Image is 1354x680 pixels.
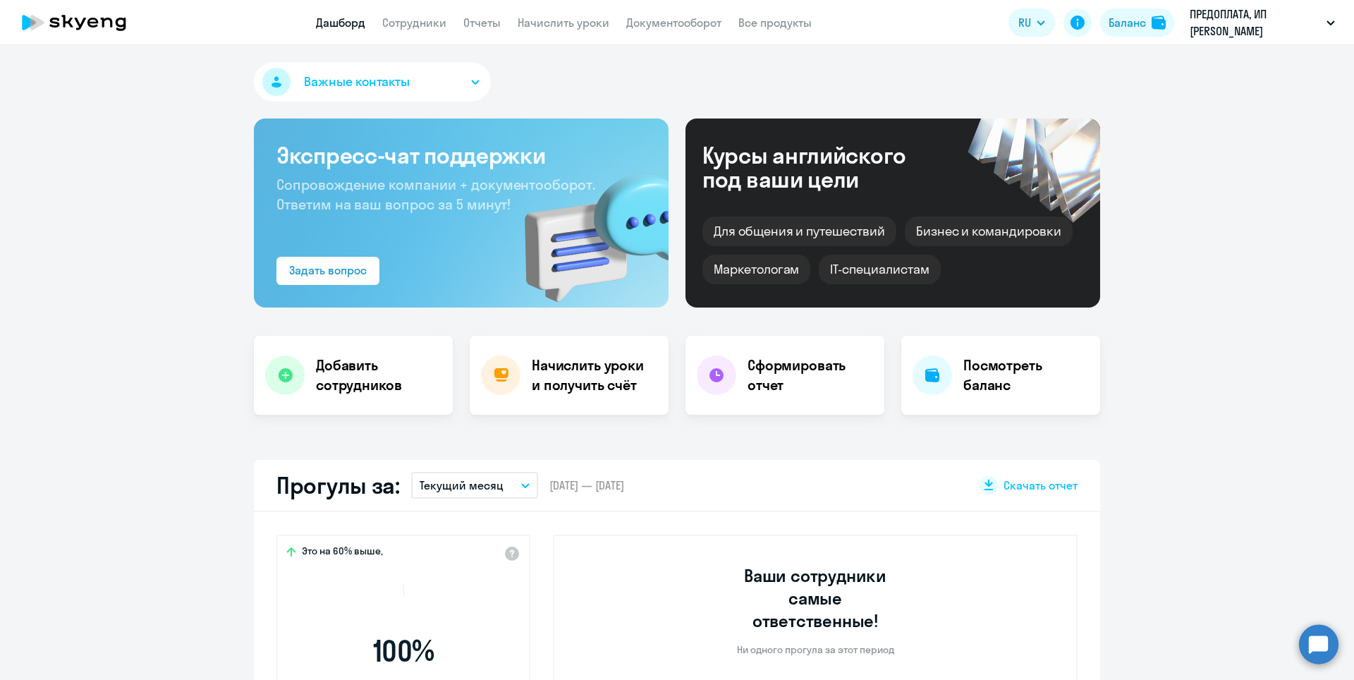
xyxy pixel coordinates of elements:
span: Это на 60% выше, [302,545,383,561]
a: Дашборд [316,16,365,30]
a: Сотрудники [382,16,446,30]
div: Маркетологам [702,255,810,284]
a: Отчеты [463,16,501,30]
span: Важные контакты [304,73,410,91]
img: balance [1152,16,1166,30]
span: [DATE] — [DATE] [549,478,624,493]
div: Баланс [1109,14,1146,31]
div: Курсы английского под ваши цели [702,143,944,191]
button: RU [1008,8,1055,37]
span: Сопровождение компании + документооборот. Ответим на ваш вопрос за 5 минут! [276,176,595,213]
h3: Ваши сотрудники самые ответственные! [725,564,906,632]
div: IT-специалистам [819,255,940,284]
span: Скачать отчет [1004,478,1078,493]
button: ПРЕДОПЛАТА, ИП [PERSON_NAME] [1183,6,1342,40]
h3: Экспресс-чат поддержки [276,141,646,169]
button: Текущий месяц [411,472,538,499]
h2: Прогулы за: [276,471,400,499]
h4: Сформировать отчет [748,356,873,395]
img: bg-img [504,149,669,308]
button: Задать вопрос [276,257,379,285]
a: Начислить уроки [518,16,609,30]
div: Задать вопрос [289,262,367,279]
a: Все продукты [738,16,812,30]
span: RU [1018,14,1031,31]
p: ПРЕДОПЛАТА, ИП [PERSON_NAME] [1190,6,1321,40]
button: Важные контакты [254,62,491,102]
h4: Посмотреть баланс [963,356,1089,395]
div: Для общения и путешествий [702,217,896,246]
div: Бизнес и командировки [905,217,1073,246]
h4: Добавить сотрудников [316,356,441,395]
a: Документооборот [626,16,721,30]
p: Текущий месяц [420,477,504,494]
p: Ни одного прогула за этот период [737,643,894,656]
span: 100 % [322,634,484,668]
button: Балансbalance [1100,8,1174,37]
h4: Начислить уроки и получить счёт [532,356,654,395]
